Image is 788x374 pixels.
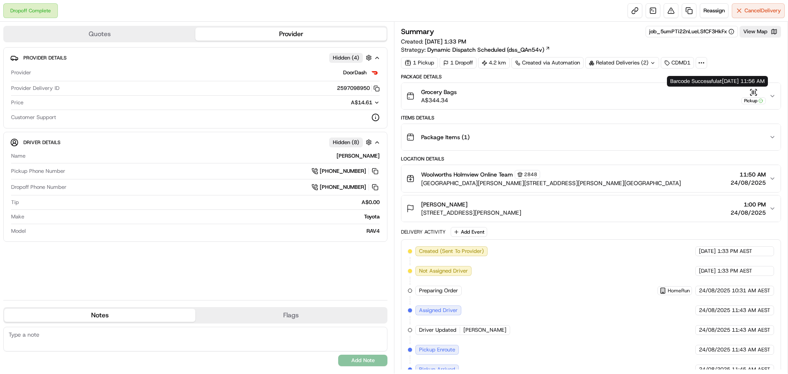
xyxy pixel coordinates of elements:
span: Assigned Driver [419,307,458,314]
button: Pickup [741,88,766,104]
span: Cancel Delivery [744,7,781,14]
div: Toyota [27,213,380,220]
span: Package Items ( 1 ) [421,133,470,141]
button: Hidden (4) [329,53,374,63]
span: Provider Details [23,55,66,61]
div: RAV4 [29,227,380,235]
span: Tip [11,199,19,206]
span: 1:33 PM AEST [717,248,752,255]
div: Barcode Successful [667,76,768,87]
span: Grocery Bags [421,88,457,96]
h3: Summary [401,28,434,35]
span: Price [11,99,23,106]
span: Driver Updated [419,326,456,334]
button: Quotes [4,28,195,41]
span: Not Assigned Driver [419,267,468,275]
span: Preparing Order [419,287,458,294]
button: View Map [740,26,781,37]
span: 24/08/2025 [699,366,730,373]
span: Model [11,227,26,235]
span: Provider Delivery ID [11,85,60,92]
span: 1:00 PM [731,200,766,209]
span: [PHONE_NUMBER] [320,167,366,175]
button: Driver DetailsHidden (8) [10,135,380,149]
span: [PHONE_NUMBER] [320,184,366,191]
a: Dynamic Dispatch Scheduled (dss_QAn54v) [427,46,550,54]
span: Woolworths Holmview Online Team [421,170,513,179]
span: [PERSON_NAME] [421,200,467,209]
span: 11:43 AM AEST [732,326,770,334]
button: job_5umPTi22nLueLSfCF3HkFx [649,28,734,35]
span: [DATE] [699,248,716,255]
button: CancelDelivery [732,3,785,18]
div: Strategy: [401,46,550,54]
img: doordash_logo_v2.png [370,68,380,78]
button: Package Items (1) [401,124,781,150]
span: Name [11,152,25,160]
span: HomeRun [668,287,690,294]
span: Pickup Phone Number [11,167,65,175]
span: Make [11,213,24,220]
button: 2597098950 [337,85,380,92]
div: CDMD1 [661,57,694,69]
span: 11:43 AM AEST [732,346,770,353]
span: at [DATE] 11:56 AM [717,78,765,85]
span: Created (Sent To Provider) [419,248,484,255]
span: [PERSON_NAME] [463,326,506,334]
span: Hidden ( 8 ) [333,139,359,146]
span: 24/08/2025 [731,179,766,187]
div: A$0.00 [22,199,380,206]
span: 24/08/2025 [699,346,730,353]
button: Hidden (8) [329,137,374,147]
span: Reassign [703,7,725,14]
span: A$14.61 [351,99,372,106]
button: Notes [4,309,195,322]
button: Woolworths Holmview Online Team2848[GEOGRAPHIC_DATA][PERSON_NAME][STREET_ADDRESS][PERSON_NAME][GE... [401,165,781,192]
span: Pickup Arrived [419,366,455,373]
div: Related Deliveries (2) [585,57,659,69]
span: A$344.34 [421,96,457,104]
span: 10:31 AM AEST [732,287,770,294]
div: Pickup [741,97,766,104]
span: Hidden ( 4 ) [333,54,359,62]
span: Dynamic Dispatch Scheduled (dss_QAn54v) [427,46,544,54]
button: Grocery BagsA$344.34Pickup [401,83,781,109]
div: 1 Pickup [401,57,438,69]
div: [PERSON_NAME] [29,152,380,160]
span: 24/08/2025 [699,326,730,334]
button: [PERSON_NAME][STREET_ADDRESS][PERSON_NAME]1:00 PM24/08/2025 [401,195,781,222]
button: Provider DetailsHidden (4) [10,51,380,64]
span: [DATE] [699,267,716,275]
span: 24/08/2025 [731,209,766,217]
span: 2848 [524,171,537,178]
span: 24/08/2025 [699,287,730,294]
div: 4.2 km [478,57,510,69]
a: [PHONE_NUMBER] [312,183,380,192]
span: [STREET_ADDRESS][PERSON_NAME] [421,209,521,217]
button: Add Event [451,227,487,237]
span: [DATE] 1:33 PM [425,38,466,45]
span: Driver Details [23,139,60,146]
span: Created: [401,37,466,46]
span: 11:45 AM AEST [732,366,770,373]
a: [PHONE_NUMBER] [312,167,380,176]
div: Location Details [401,156,781,162]
span: Dropoff Phone Number [11,184,66,191]
span: 1:33 PM AEST [717,267,752,275]
span: [GEOGRAPHIC_DATA][PERSON_NAME][STREET_ADDRESS][PERSON_NAME][GEOGRAPHIC_DATA] [421,179,681,187]
button: Reassign [700,3,728,18]
div: Package Details [401,73,781,80]
span: DoorDash [343,69,367,76]
span: 24/08/2025 [699,307,730,314]
span: Customer Support [11,114,56,121]
button: A$14.61 [307,99,380,106]
span: Pickup Enroute [419,346,455,353]
div: Delivery Activity [401,229,446,235]
a: Created via Automation [511,57,584,69]
span: 11:43 AM AEST [732,307,770,314]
